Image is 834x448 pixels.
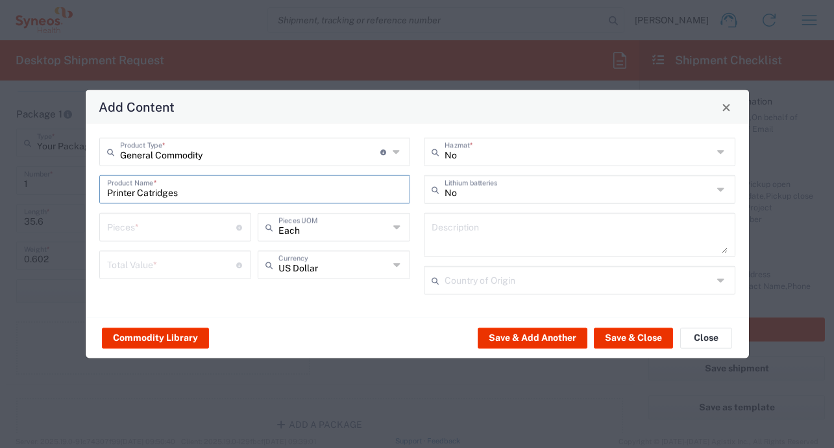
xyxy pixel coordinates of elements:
[594,327,673,348] button: Save & Close
[680,327,732,348] button: Close
[478,327,587,348] button: Save & Add Another
[717,98,735,116] button: Close
[99,97,175,116] h4: Add Content
[102,327,209,348] button: Commodity Library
